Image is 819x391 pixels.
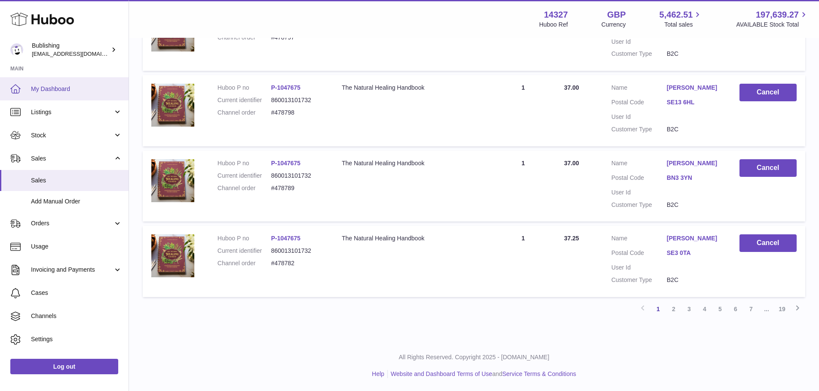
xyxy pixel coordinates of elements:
[31,289,122,297] span: Cases
[31,85,122,93] span: My Dashboard
[564,235,579,242] span: 37.25
[611,188,667,197] dt: User Id
[607,9,626,21] strong: GBP
[611,276,667,284] dt: Customer Type
[659,9,693,21] span: 5,462.51
[611,38,667,46] dt: User Id
[271,247,325,255] dd: 860013101732
[218,96,271,104] dt: Current identifier
[271,235,301,242] a: P-1047675
[271,160,301,167] a: P-1047675
[271,184,325,192] dd: #478789
[31,108,113,116] span: Listings
[372,370,384,377] a: Help
[10,43,23,56] img: internalAdmin-14327@internal.huboo.com
[218,259,271,267] dt: Channel order
[739,234,797,252] button: Cancel
[342,84,482,92] div: The Natural Healing Handbook
[342,159,482,167] div: The Natural Healing Handbook
[759,301,774,317] span: ...
[31,312,122,320] span: Channels
[271,109,325,117] dd: #478798
[136,353,812,361] p: All Rights Reserved. Copyright 2025 - [DOMAIN_NAME]
[218,84,271,92] dt: Huboo P no
[736,21,809,29] span: AVAILABLE Stock Total
[271,84,301,91] a: P-1047675
[601,21,626,29] div: Currency
[667,249,722,257] a: SE3 0TA
[743,301,759,317] a: 7
[151,84,194,127] img: 1749741825.png
[564,84,579,91] span: 37.00
[31,266,113,274] span: Invoicing and Payments
[31,219,113,227] span: Orders
[502,370,576,377] a: Service Terms & Conditions
[712,301,728,317] a: 5
[611,50,667,58] dt: Customer Type
[31,176,122,185] span: Sales
[681,301,697,317] a: 3
[611,249,667,259] dt: Postal Code
[31,335,122,343] span: Settings
[611,84,667,94] dt: Name
[218,159,271,167] dt: Huboo P no
[271,172,325,180] dd: 860013101732
[611,201,667,209] dt: Customer Type
[611,234,667,245] dt: Name
[739,84,797,101] button: Cancel
[544,9,568,21] strong: 14327
[491,75,555,146] td: 1
[31,197,122,206] span: Add Manual Order
[32,50,126,57] span: [EMAIL_ADDRESS][DOMAIN_NAME]
[32,42,109,58] div: Bublishing
[611,125,667,133] dt: Customer Type
[611,98,667,109] dt: Postal Code
[667,84,722,92] a: [PERSON_NAME]
[664,21,702,29] span: Total sales
[218,172,271,180] dt: Current identifier
[736,9,809,29] a: 197,639.27 AVAILABLE Stock Total
[611,113,667,121] dt: User Id
[31,155,113,163] span: Sales
[667,276,722,284] dd: B2C
[218,247,271,255] dt: Current identifier
[667,98,722,106] a: SE13 6HL
[611,264,667,272] dt: User Id
[271,259,325,267] dd: #478782
[218,109,271,117] dt: Channel order
[151,159,194,202] img: 1749741825.png
[667,201,722,209] dd: B2C
[271,96,325,104] dd: 860013101732
[667,50,722,58] dd: B2C
[659,9,703,29] a: 5,462.51 Total sales
[739,159,797,177] button: Cancel
[218,234,271,242] dt: Huboo P no
[388,370,576,378] li: and
[218,184,271,192] dt: Channel order
[697,301,712,317] a: 4
[491,226,555,297] td: 1
[667,159,722,167] a: [PERSON_NAME]
[342,234,482,242] div: The Natural Healing Handbook
[151,234,194,277] img: 1749741825.png
[31,131,113,139] span: Stock
[31,242,122,251] span: Usage
[728,301,743,317] a: 6
[667,234,722,242] a: [PERSON_NAME]
[611,174,667,184] dt: Postal Code
[564,160,579,167] span: 37.00
[756,9,799,21] span: 197,639.27
[611,159,667,170] dt: Name
[10,359,118,374] a: Log out
[667,174,722,182] a: BN3 3YN
[491,151,555,222] td: 1
[391,370,492,377] a: Website and Dashboard Terms of Use
[774,301,790,317] a: 19
[666,301,681,317] a: 2
[650,301,666,317] a: 1
[539,21,568,29] div: Huboo Ref
[667,125,722,133] dd: B2C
